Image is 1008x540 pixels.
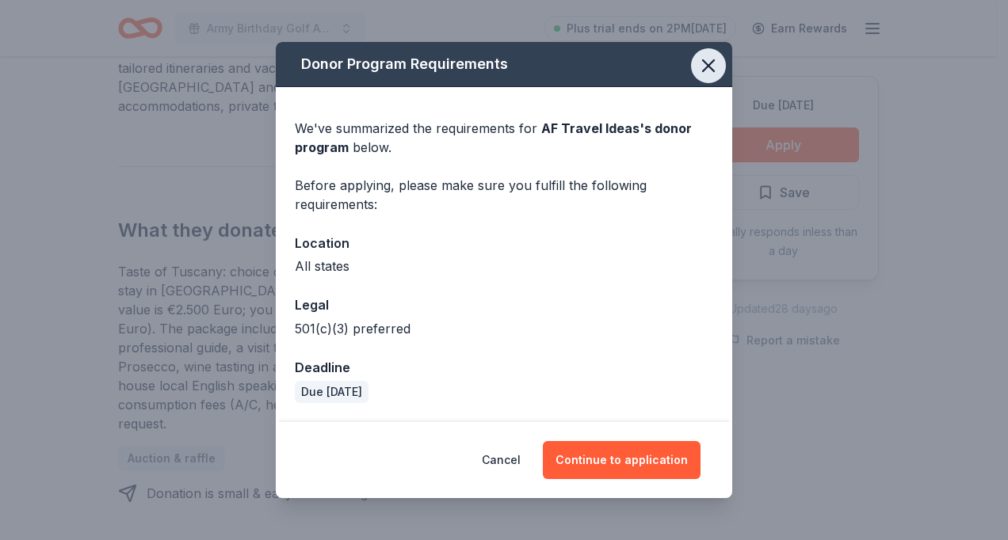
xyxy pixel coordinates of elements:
div: 501(c)(3) preferred [295,319,713,338]
button: Continue to application [543,441,701,479]
div: Before applying, please make sure you fulfill the following requirements: [295,176,713,214]
div: All states [295,257,713,276]
div: We've summarized the requirements for below. [295,119,713,157]
div: Deadline [295,357,713,378]
div: Due [DATE] [295,381,368,403]
div: Donor Program Requirements [276,42,732,87]
div: Legal [295,295,713,315]
button: Cancel [482,441,521,479]
div: Location [295,233,713,253]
